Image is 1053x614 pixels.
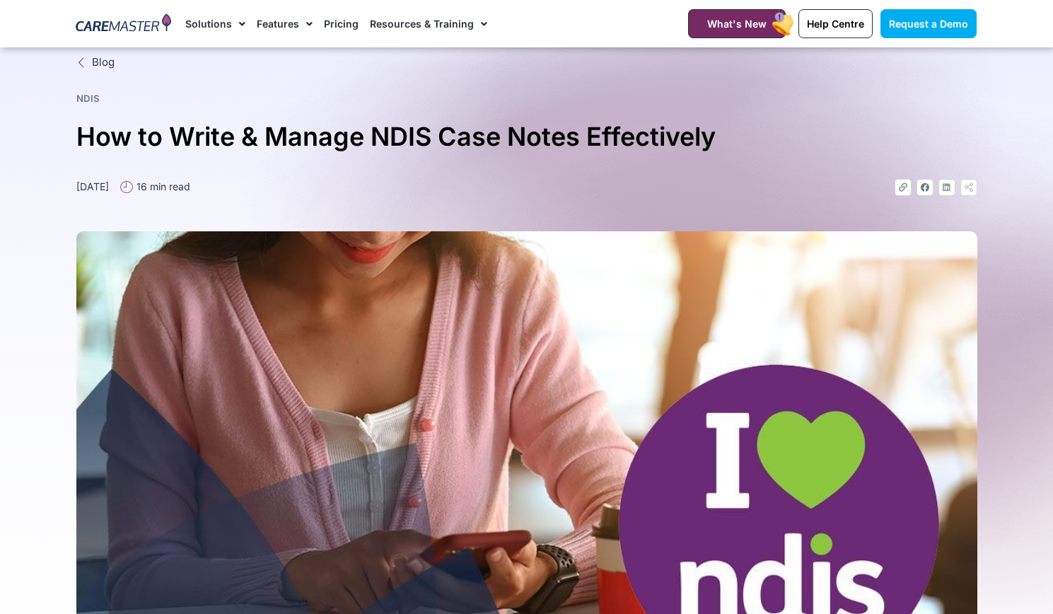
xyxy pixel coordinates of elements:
[880,9,977,38] a: Request a Demo
[76,116,977,158] h1: How to Write & Manage NDIS Case Notes Effectively
[76,54,977,71] a: Blog
[133,179,190,194] span: 16 min read
[76,180,109,192] time: [DATE]
[76,13,171,35] img: CareMaster Logo
[807,18,864,30] span: Help Centre
[707,18,767,30] span: What's New
[889,18,968,30] span: Request a Demo
[798,9,873,38] a: Help Centre
[76,93,100,104] a: NDIS
[688,9,786,38] a: What's New
[88,54,115,71] span: Blog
